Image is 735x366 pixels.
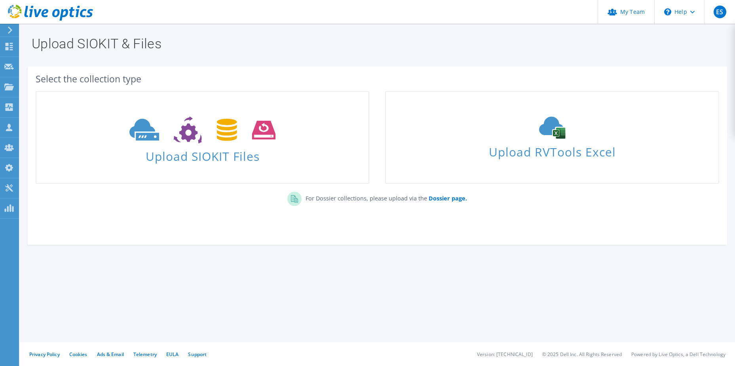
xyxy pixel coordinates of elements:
[429,194,467,202] b: Dossier page.
[714,6,726,18] span: ES
[36,74,719,83] div: Select the collection type
[542,351,622,358] li: © 2025 Dell Inc. All Rights Reserved
[69,351,87,358] a: Cookies
[188,351,207,358] a: Support
[36,145,368,162] span: Upload SIOKIT Files
[97,351,124,358] a: Ads & Email
[477,351,533,358] li: Version: [TECHNICAL_ID]
[386,141,718,158] span: Upload RVTools Excel
[664,8,671,15] svg: \n
[29,351,60,358] a: Privacy Policy
[631,351,726,358] li: Powered by Live Optics, a Dell Technology
[133,351,157,358] a: Telemetry
[427,194,467,202] a: Dossier page.
[32,37,719,50] h1: Upload SIOKIT & Files
[36,91,369,184] a: Upload SIOKIT Files
[385,91,719,184] a: Upload RVTools Excel
[302,192,467,203] p: For Dossier collections, please upload via the
[166,351,179,358] a: EULA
